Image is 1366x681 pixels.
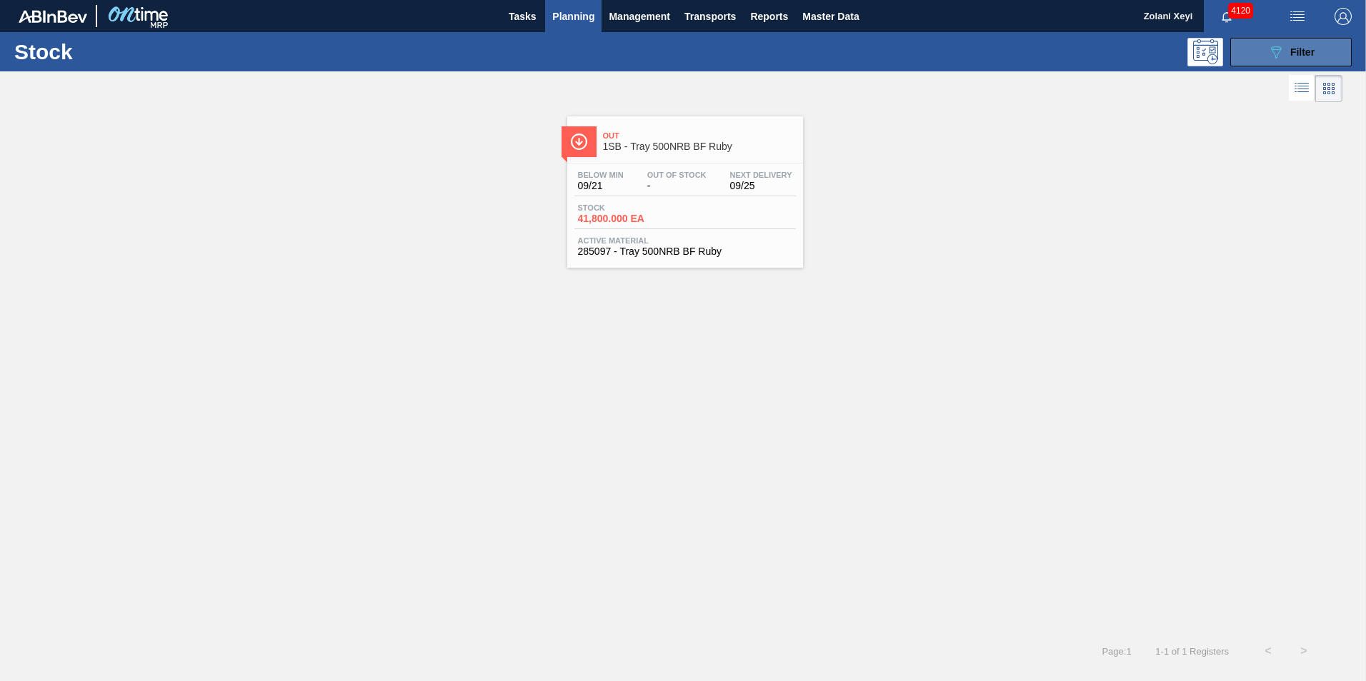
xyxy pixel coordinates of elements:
button: < [1250,633,1286,669]
div: List Vision [1289,75,1315,102]
img: Ícone [570,133,588,151]
span: Next Delivery [730,171,792,179]
button: > [1286,633,1322,669]
span: Reports [750,8,788,25]
img: TNhmsLtSVTkK8tSr43FrP2fwEKptu5GPRR3wAAAABJRU5ErkJggg== [19,10,87,23]
span: Out Of Stock [647,171,707,179]
span: - [647,181,707,191]
img: Logout [1335,8,1352,25]
span: Page : 1 [1102,646,1131,657]
span: Master Data [802,8,859,25]
span: Active Material [578,236,792,245]
span: Planning [552,8,594,25]
img: userActions [1289,8,1306,25]
span: 09/21 [578,181,624,191]
span: 41,800.000 EA [578,213,678,224]
span: Stock [578,203,678,212]
div: Card Vision [1315,75,1342,102]
span: Transports [684,8,736,25]
button: Notifications [1204,6,1250,26]
span: Filter [1290,46,1315,58]
h1: Stock [14,44,228,60]
button: Filter [1230,38,1352,66]
span: 1 - 1 of 1 Registers [1153,646,1229,657]
span: Below Min [578,171,624,179]
span: 1SB - Tray 500NRB BF Ruby [603,141,796,152]
div: Programming: no user selected [1187,38,1223,66]
span: 285097 - Tray 500NRB BF Ruby [578,246,792,257]
a: ÍconeOut1SB - Tray 500NRB BF RubyBelow Min09/21Out Of Stock-Next Delivery09/25Stock41,800.000 EAA... [557,106,810,268]
span: 09/25 [730,181,792,191]
span: Out [603,131,796,140]
span: Tasks [507,8,538,25]
span: 4120 [1228,3,1253,19]
span: Management [609,8,670,25]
